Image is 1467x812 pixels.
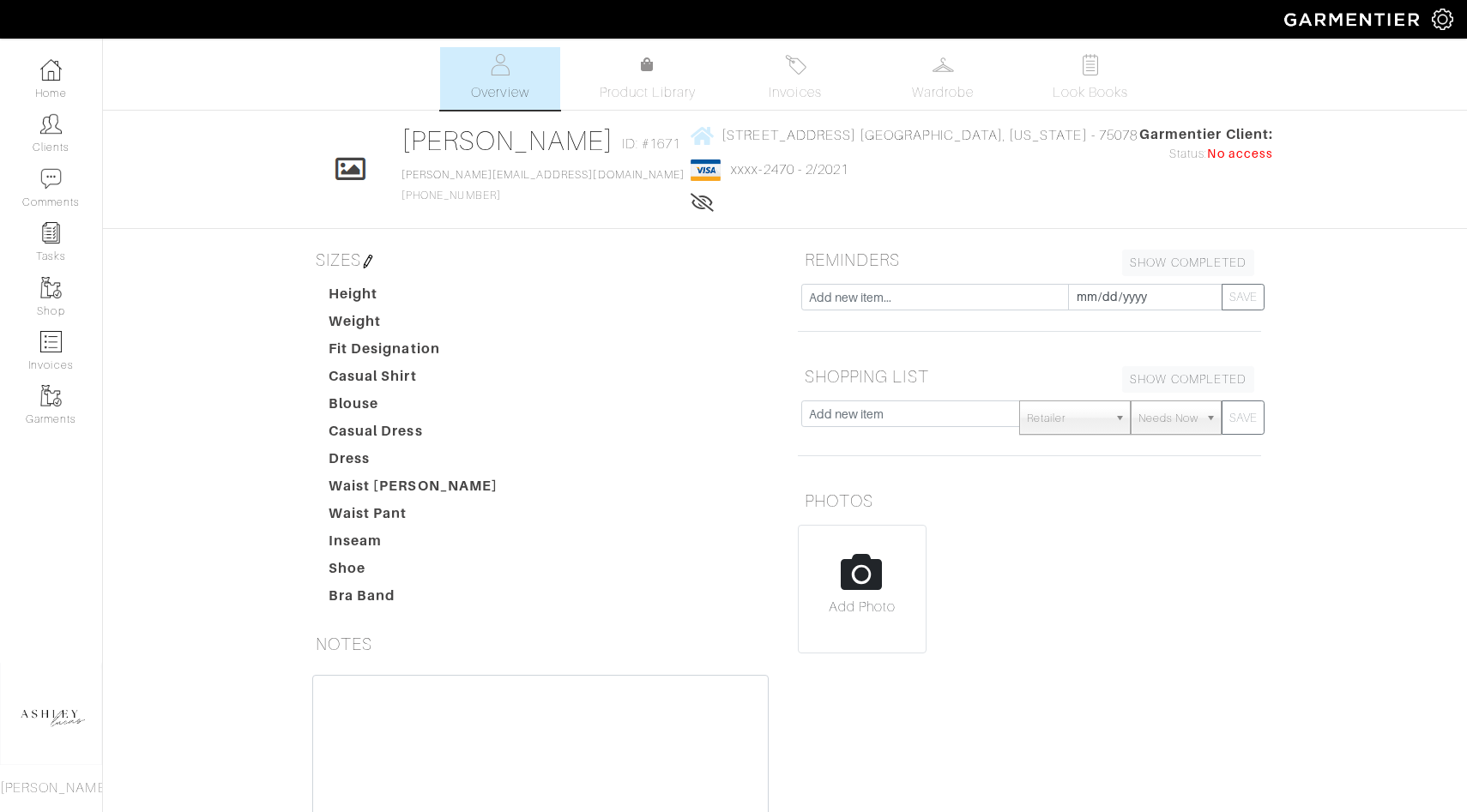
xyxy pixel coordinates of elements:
a: Invoices [735,47,855,110]
dt: Height [316,284,511,311]
img: reminder-icon-8004d30b9f0a5d33ae49ab947aed9ed385cf756f9e5892f1edd6e32f2345188e.png [40,222,62,244]
h5: SIZES [309,243,772,277]
h5: PHOTOS [798,484,1261,518]
dt: Shoe [316,558,511,586]
a: Look Books [1030,47,1150,110]
img: basicinfo-40fd8af6dae0f16599ec9e87c0ef1c0a1fdea2edbe929e3d69a839185d80c458.svg [490,54,511,75]
img: garments-icon-b7da505a4dc4fd61783c78ac3ca0ef83fa9d6f193b1c9dc38574b1d14d53ca28.png [40,277,62,298]
span: Wardrobe [912,82,974,103]
span: Look Books [1053,82,1129,103]
a: SHOW COMPLETED [1122,366,1254,393]
img: clients-icon-6bae9207a08558b7cb47a8932f037763ab4055f8c8b6bfacd5dc20c3e0201464.png [40,113,62,135]
a: Overview [440,47,560,110]
img: pen-cf24a1663064a2ec1b9c1bd2387e9de7a2fa800b781884d57f21acf72779bad2.png [361,255,375,268]
a: xxxx-2470 - 2/2021 [731,162,848,177]
img: orders-icon-0abe47150d42831381b5fb84f609e132dff9fe21cb692f30cb5eec754e2cba89.png [40,331,62,352]
dt: Blouse [316,394,511,421]
h5: SHOPPING LIST [798,359,1261,394]
a: [PERSON_NAME] [401,125,613,156]
dt: Casual Dress [316,421,511,448]
span: [STREET_ADDRESS] [GEOGRAPHIC_DATA], [US_STATE] - 75078 [721,128,1138,143]
div: Status: [1139,145,1273,164]
a: [PERSON_NAME][EMAIL_ADDRESS][DOMAIN_NAME] [401,169,685,181]
span: Needs Now [1138,401,1198,436]
span: [PHONE_NUMBER] [401,169,685,201]
span: Retailer [1027,401,1108,436]
img: visa-934b35602734be37eb7d5d7e5dbcd2044c359bf20a24dc3361ca3fa54326a8a7.png [691,159,721,181]
dt: Casual Shirt [316,366,511,394]
h5: NOTES [309,627,772,661]
img: todo-9ac3debb85659649dc8f770b8b6100bb5dab4b48dedcbae339e5042a72dfd3cc.svg [1080,54,1102,75]
span: No access [1207,145,1272,164]
span: Garmentier Client: [1139,124,1273,145]
input: Add new item [801,400,1020,427]
img: dashboard-icon-dbcd8f5a0b271acd01030246c82b418ddd0df26cd7fceb0bd07c9910d44c42f6.png [40,59,62,81]
img: gear-icon-white-bd11855cb880d31180b6d7d6211b90ccbf57a29d726f0c71d8c61bd08dd39cc2.png [1432,9,1453,30]
button: SAVE [1222,400,1265,435]
img: garments-icon-b7da505a4dc4fd61783c78ac3ca0ef83fa9d6f193b1c9dc38574b1d14d53ca28.png [40,385,62,406]
img: orders-27d20c2124de7fd6de4e0e44c1d41de31381a507db9b33961299e4e07d508b8c.svg [785,54,806,75]
dt: Waist [PERSON_NAME] [316,476,511,503]
img: garmentier-logo-header-white-b43fb05a5012e4ada735d5af1a66efaba907eab6374d6393d1fbf88cb4ef424d.png [1276,4,1432,34]
dt: Waist Pant [316,503,511,531]
button: SAVE [1222,284,1265,310]
h5: REMINDERS [798,243,1261,277]
a: SHOW COMPLETED [1122,250,1254,276]
dt: Weight [316,311,511,339]
img: wardrobe-487a4870c1b7c33e795ec22d11cfc2ed9d08956e64fb3008fe2437562e282088.svg [933,54,954,75]
dt: Bra Band [316,586,511,613]
dt: Dress [316,448,511,476]
a: [STREET_ADDRESS] [GEOGRAPHIC_DATA], [US_STATE] - 75078 [691,124,1138,146]
img: comment-icon-a0a6a9ef722e966f86d9cbdc48e553b5cf19dbc54f86b18d962a5391bc8f6eb6.png [40,168,62,189]
dt: Inseam [316,531,511,558]
input: Add new item... [801,284,1069,310]
dt: Fit Designation [316,339,511,366]
span: Overview [471,82,528,103]
span: ID: #1671 [622,134,680,154]
span: Product Library [600,82,697,103]
a: Wardrobe [883,47,1003,110]
a: Product Library [588,55,708,103]
span: Invoices [769,82,821,103]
